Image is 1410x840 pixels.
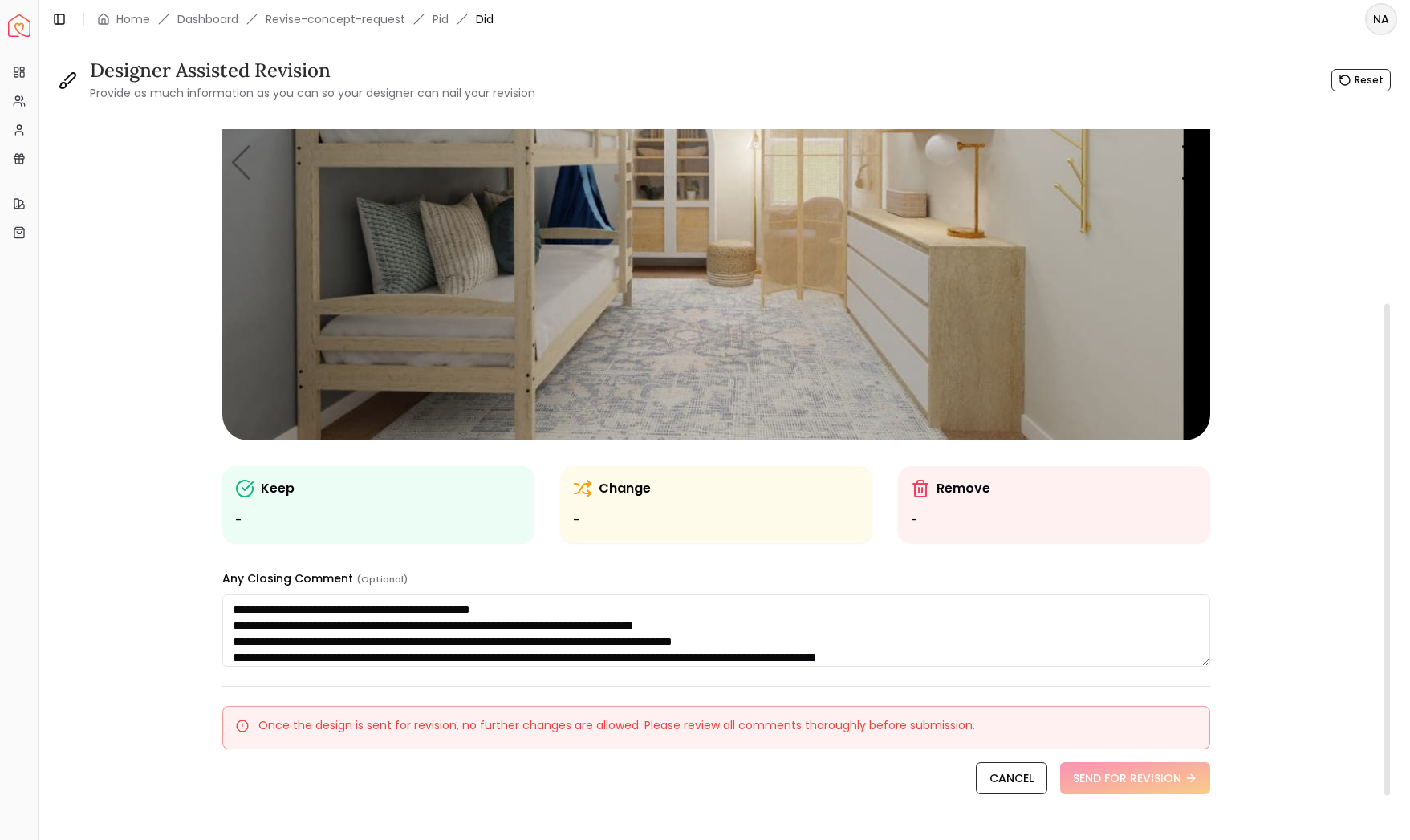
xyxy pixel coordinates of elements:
a: Dashboard [177,11,238,27]
div: Next slide [1180,145,1202,181]
p: Keep [261,479,295,498]
span: NA [1367,5,1396,34]
a: Pid [433,11,449,27]
label: Any Closing Comment [222,570,408,586]
span: Did [476,11,494,27]
ul: - [573,511,859,530]
a: Revise-concept-request [266,11,405,27]
nav: breadcrumb [97,11,494,27]
div: Once the design is sent for revision, no further changes are allowed. Please review all comments ... [236,717,1197,733]
p: Change [599,479,651,498]
a: Home [116,11,150,27]
ul: - [911,511,1197,530]
small: Provide as much information as you can so your designer can nail your revision [90,85,535,101]
p: Remove [937,479,990,498]
button: NA [1365,3,1397,35]
ul: - [235,511,522,530]
small: (Optional) [356,573,408,586]
h3: Designer Assisted Revision [90,58,535,83]
img: Spacejoy Logo [8,14,30,37]
button: Reset [1331,69,1391,91]
a: Spacejoy [8,14,30,37]
a: CANCEL [976,762,1047,794]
